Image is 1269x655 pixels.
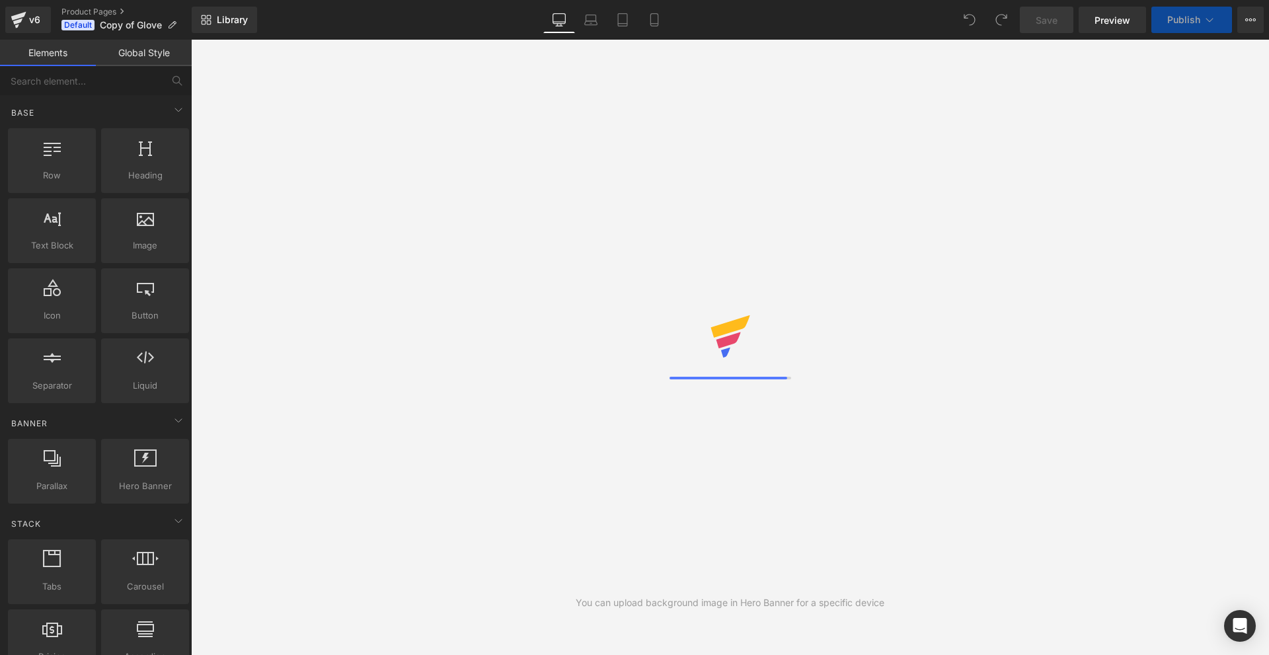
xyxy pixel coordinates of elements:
span: Separator [12,379,92,393]
a: Mobile [638,7,670,33]
span: Banner [10,417,49,430]
button: More [1237,7,1264,33]
a: Desktop [543,7,575,33]
span: Text Block [12,239,92,252]
span: Tabs [12,580,92,594]
span: Image [105,239,185,252]
span: Row [12,169,92,182]
span: Liquid [105,379,185,393]
span: Stack [10,518,42,530]
span: Base [10,106,36,119]
div: Open Intercom Messenger [1224,610,1256,642]
a: Tablet [607,7,638,33]
span: Default [61,20,95,30]
div: You can upload background image in Hero Banner for a specific device [576,596,884,610]
a: Product Pages [61,7,192,17]
span: Library [217,14,248,26]
span: Button [105,309,185,323]
span: Carousel [105,580,185,594]
span: Heading [105,169,185,182]
span: Preview [1095,13,1130,27]
a: Laptop [575,7,607,33]
a: Preview [1079,7,1146,33]
span: Publish [1167,15,1200,25]
div: v6 [26,11,43,28]
button: Undo [956,7,983,33]
a: Global Style [96,40,192,66]
button: Publish [1151,7,1232,33]
a: New Library [192,7,257,33]
span: Icon [12,309,92,323]
button: Redo [988,7,1015,33]
span: Save [1036,13,1057,27]
span: Copy of Glove [100,20,162,30]
a: v6 [5,7,51,33]
span: Hero Banner [105,479,185,493]
span: Parallax [12,479,92,493]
